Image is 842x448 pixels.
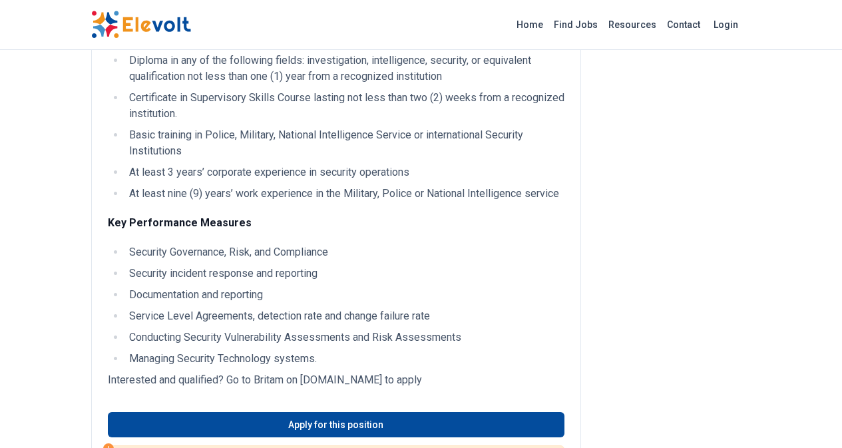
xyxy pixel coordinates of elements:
[108,412,564,437] a: Apply for this position
[108,372,564,388] p: Interested and qualified? Go to Britam on [DOMAIN_NAME] to apply
[125,53,564,85] li: Diploma in any of the following fields: investigation, intelligence, security, or equivalent qual...
[603,14,662,35] a: Resources
[125,330,564,345] li: Conducting Security Vulnerability Assessments and Risk Assessments
[511,14,548,35] a: Home
[125,90,564,122] li: Certificate in Supervisory Skills Course lasting not less than two (2) weeks from a recognized in...
[125,244,564,260] li: Security Governance, Risk, and Compliance
[125,287,564,303] li: Documentation and reporting
[91,11,191,39] img: Elevolt
[548,14,603,35] a: Find Jobs
[125,308,564,324] li: Service Level Agreements, detection rate and change failure rate
[706,11,746,38] a: Login
[125,186,564,202] li: At least nine (9) years’ work experience in the Military, Police or National Intelligence service
[125,164,564,180] li: At least 3 years’ corporate experience in security operations
[125,127,564,159] li: Basic training in Police, Military, National Intelligence Service or international Security Insti...
[775,384,842,448] iframe: Chat Widget
[662,14,706,35] a: Contact
[125,351,564,367] li: Managing Security Technology systems.
[125,266,564,282] li: Security incident response and reporting
[108,216,252,229] strong: Key Performance Measures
